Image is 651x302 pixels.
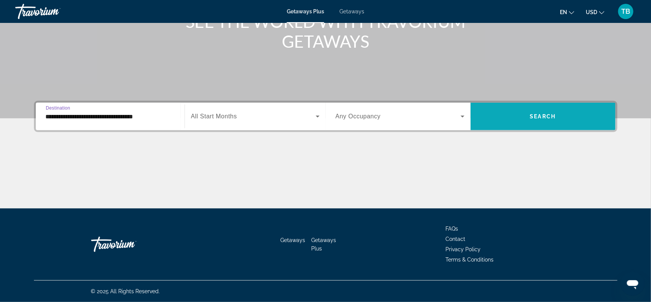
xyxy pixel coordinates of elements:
span: © 2025 All Rights Reserved. [91,288,160,294]
a: Getaways Plus [287,8,324,15]
a: Getaways [280,237,305,243]
a: Getaways Plus [311,237,336,252]
a: FAQs [446,226,458,232]
button: Search [471,103,616,130]
button: User Menu [616,3,636,19]
span: USD [586,9,597,15]
a: Travorium [15,2,92,21]
span: en [560,9,567,15]
span: All Start Months [191,113,237,120]
span: TB [622,8,630,15]
div: Search widget [36,103,616,130]
a: Privacy Policy [446,246,481,252]
span: Search [530,113,556,120]
iframe: Button to launch messaging window [620,271,645,296]
h1: SEE THE WORLD WITH TRAVORIUM GETAWAYS [183,11,469,51]
span: Any Occupancy [336,113,381,120]
a: Travorium [91,233,167,256]
button: Change currency [586,6,604,18]
a: Getaways [339,8,364,15]
a: Contact [446,236,466,242]
button: Change language [560,6,574,18]
a: Terms & Conditions [446,257,494,263]
span: Destination [46,105,70,110]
